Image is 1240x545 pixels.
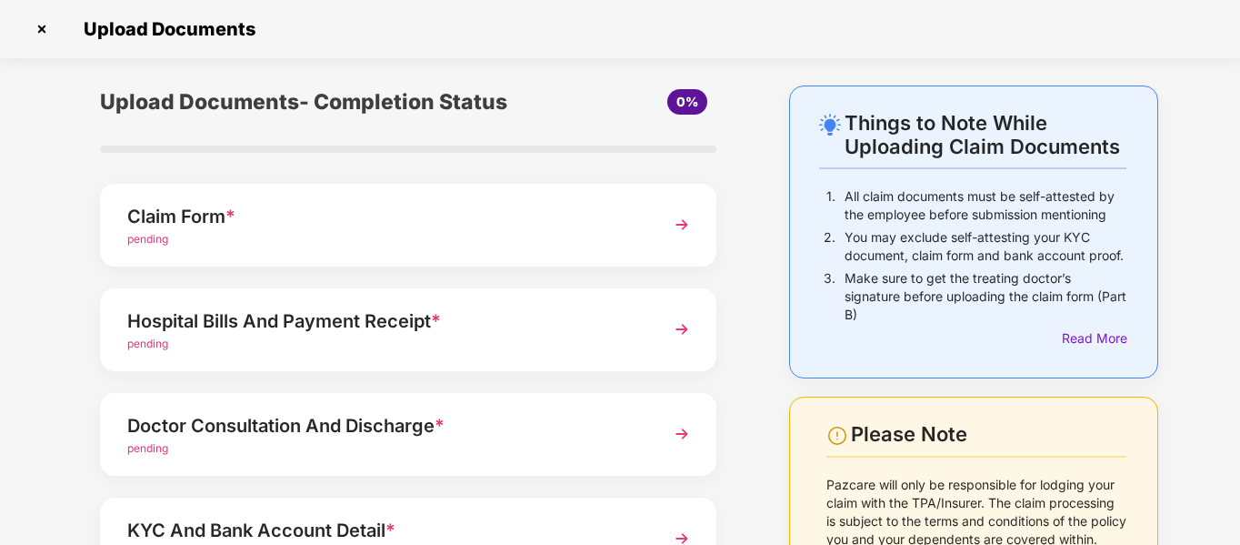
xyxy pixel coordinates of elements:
[127,441,168,455] span: pending
[826,187,835,224] p: 1.
[665,313,698,346] img: svg+xml;base64,PHN2ZyBpZD0iTmV4dCIgeG1sbnM9Imh0dHA6Ly93d3cudzMub3JnLzIwMDAvc3ZnIiB3aWR0aD0iMzYiIG...
[127,411,642,440] div: Doctor Consultation And Discharge
[665,208,698,241] img: svg+xml;base64,PHN2ZyBpZD0iTmV4dCIgeG1sbnM9Imh0dHA6Ly93d3cudzMub3JnLzIwMDAvc3ZnIiB3aWR0aD0iMzYiIG...
[824,269,835,324] p: 3.
[851,422,1126,447] div: Please Note
[65,18,265,40] span: Upload Documents
[826,425,848,447] img: svg+xml;base64,PHN2ZyBpZD0iV2FybmluZ18tXzI0eDI0IiBkYXRhLW5hbWU9Ildhcm5pbmcgLSAyNHgyNCIgeG1sbnM9Im...
[27,15,56,44] img: svg+xml;base64,PHN2ZyBpZD0iQ3Jvc3MtMzJ4MzIiIHhtbG5zPSJodHRwOi8vd3d3LnczLm9yZy8yMDAwL3N2ZyIgd2lkdG...
[127,516,642,545] div: KYC And Bank Account Detail
[127,337,168,350] span: pending
[100,86,511,118] div: Upload Documents- Completion Status
[676,94,698,109] span: 0%
[819,114,841,136] img: svg+xml;base64,PHN2ZyB4bWxucz0iaHR0cDovL3d3dy53My5vcmcvMjAwMC9zdmciIHdpZHRoPSIyNC4wOTMiIGhlaWdodD...
[127,307,642,336] div: Hospital Bills And Payment Receipt
[665,418,698,450] img: svg+xml;base64,PHN2ZyBpZD0iTmV4dCIgeG1sbnM9Imh0dHA6Ly93d3cudzMub3JnLzIwMDAvc3ZnIiB3aWR0aD0iMzYiIG...
[1062,328,1126,348] div: Read More
[824,228,835,265] p: 2.
[127,202,642,231] div: Claim Form
[845,269,1126,324] p: Make sure to get the treating doctor’s signature before uploading the claim form (Part B)
[845,228,1126,265] p: You may exclude self-attesting your KYC document, claim form and bank account proof.
[845,111,1126,158] div: Things to Note While Uploading Claim Documents
[127,232,168,246] span: pending
[845,187,1126,224] p: All claim documents must be self-attested by the employee before submission mentioning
